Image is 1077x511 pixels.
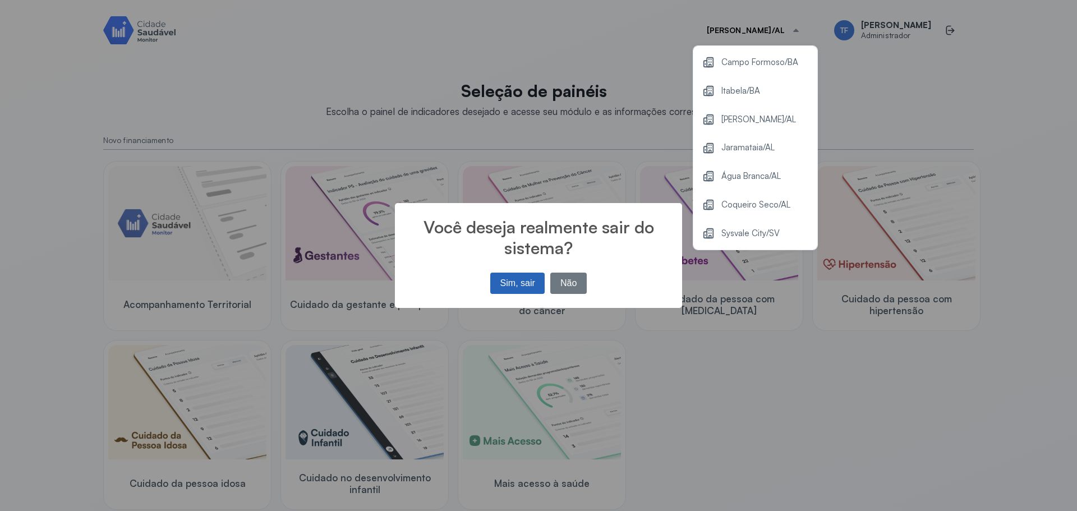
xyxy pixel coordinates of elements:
span: Sysvale City/SV [721,226,780,241]
span: [PERSON_NAME]/AL [721,112,796,127]
h2: Você deseja realmente sair do sistema? [395,203,682,259]
button: Sim, sair [490,273,545,294]
span: Água Branca/AL [721,169,781,184]
span: Coqueiro Seco/AL [721,197,790,213]
span: Itabela/BA [721,84,760,99]
button: Não [550,273,587,294]
span: Jaramataia/AL [721,140,775,155]
span: Campo Formoso/BA [721,55,798,70]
